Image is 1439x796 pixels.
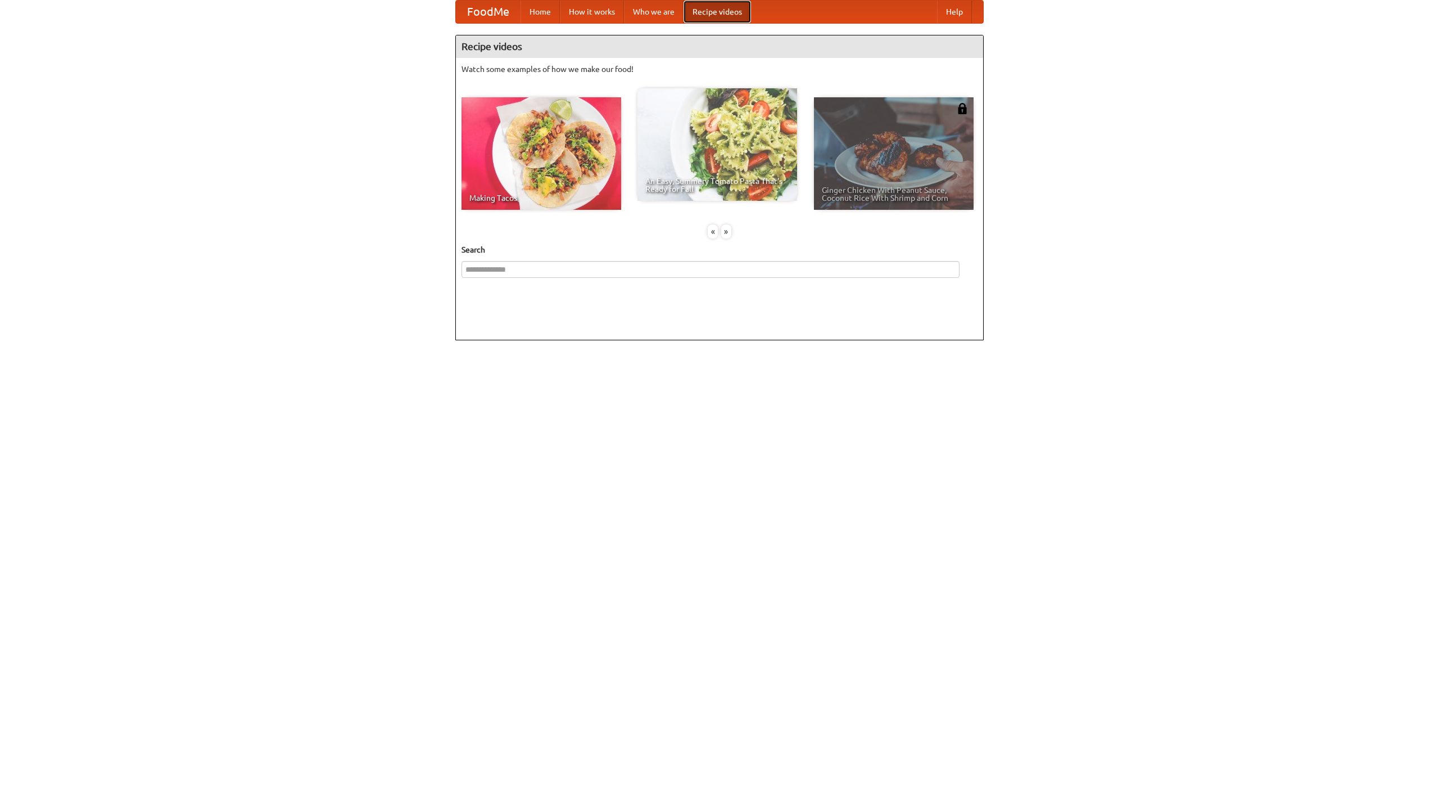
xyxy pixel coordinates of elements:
div: « [708,224,718,239]
a: Recipe videos [684,1,751,23]
img: 483408.png [957,103,968,114]
a: Help [937,1,972,23]
h5: Search [461,244,978,255]
a: Making Tacos [461,97,621,210]
a: How it works [560,1,624,23]
p: Watch some examples of how we make our food! [461,64,978,75]
a: Who we are [624,1,684,23]
a: Home [521,1,560,23]
a: FoodMe [456,1,521,23]
span: Making Tacos [469,194,613,202]
h4: Recipe videos [456,35,983,58]
div: » [721,224,731,239]
a: An Easy, Summery Tomato Pasta That's Ready for Fall [637,88,797,201]
span: An Easy, Summery Tomato Pasta That's Ready for Fall [645,177,789,193]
